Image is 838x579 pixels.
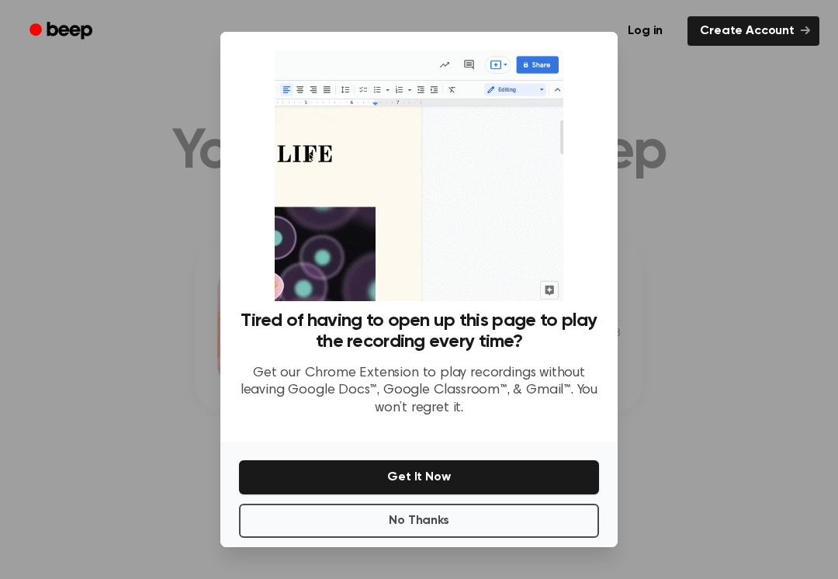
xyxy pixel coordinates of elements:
[239,504,599,538] button: No Thanks
[612,13,678,49] a: Log in
[239,460,599,494] button: Get It Now
[19,16,106,47] a: Beep
[239,310,599,352] h3: Tired of having to open up this page to play the recording every time?
[275,50,563,301] img: Beep extension in action
[687,16,819,46] a: Create Account
[239,365,599,418] p: Get our Chrome Extension to play recordings without leaving Google Docs™, Google Classroom™, & Gm...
